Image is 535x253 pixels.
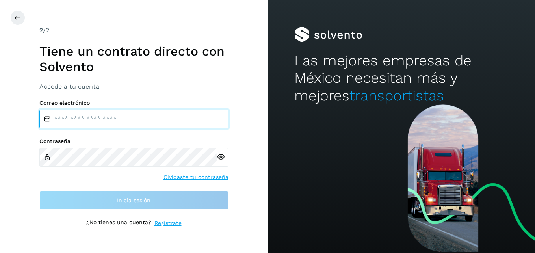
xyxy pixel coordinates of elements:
[154,219,182,227] a: Regístrate
[39,44,228,74] h1: Tiene un contrato directo con Solvento
[39,100,228,106] label: Correo electrónico
[163,173,228,181] a: Olvidaste tu contraseña
[39,83,228,90] h3: Accede a tu cuenta
[39,191,228,210] button: Inicia sesión
[39,26,228,35] div: /2
[117,197,150,203] span: Inicia sesión
[349,87,444,104] span: transportistas
[39,26,43,34] span: 2
[39,138,228,145] label: Contraseña
[86,219,151,227] p: ¿No tienes una cuenta?
[294,52,508,104] h2: Las mejores empresas de México necesitan más y mejores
